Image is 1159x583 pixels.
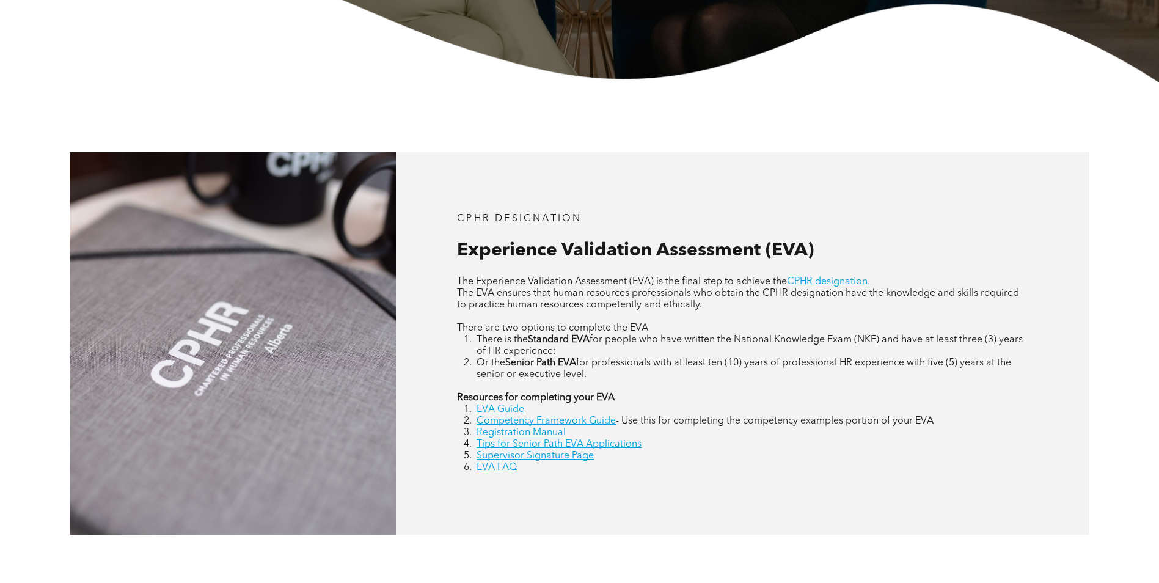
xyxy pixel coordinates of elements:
span: The Experience Validation Assessment (EVA) is the final step to achieve the [457,277,787,287]
span: There are two options to complete the EVA [457,323,648,333]
span: - Use this for completing the competency examples portion of your EVA [616,416,934,426]
span: The EVA ensures that human resources professionals who obtain the CPHR designation have the knowl... [457,288,1019,310]
a: EVA FAQ [477,463,517,472]
a: EVA Guide [477,405,524,414]
a: CPHR designation. [787,277,870,287]
span: for people who have written the National Knowledge Exam (NKE) and have at least three (3) years o... [477,335,1023,356]
span: There is the [477,335,528,345]
a: Registration Manual [477,428,566,438]
a: Competency Framework Guide [477,416,616,426]
strong: Standard EVA [528,335,590,345]
span: Or the [477,358,505,368]
span: Experience Validation Assessment (EVA) [457,241,814,260]
strong: Senior Path EVA [505,358,576,368]
span: CPHR DESIGNATION [457,214,582,224]
a: Tips for Senior Path EVA Applications [477,439,642,449]
a: Supervisor Signature Page [477,451,594,461]
span: for professionals with at least ten (10) years of professional HR experience with five (5) years ... [477,358,1011,380]
strong: Resources for completing your EVA [457,393,615,403]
